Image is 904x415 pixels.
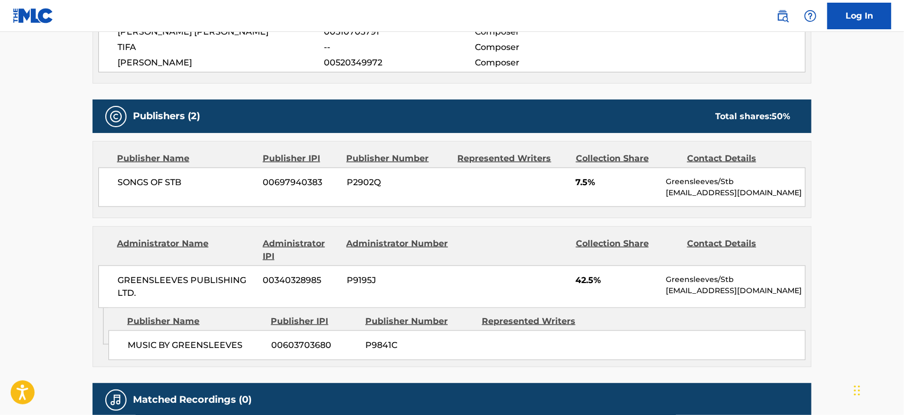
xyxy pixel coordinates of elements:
div: Publisher IPI [271,315,357,328]
div: Collection Share [576,152,679,165]
img: help [804,10,817,22]
img: MLC Logo [13,8,54,23]
div: Publisher Name [117,152,255,165]
span: Composer [475,26,613,38]
div: Help [800,5,821,27]
span: 00520349972 [324,56,475,69]
span: Composer [475,56,613,69]
div: Contact Details [687,237,790,263]
span: [PERSON_NAME] [PERSON_NAME] [118,26,324,38]
span: P9841C [365,339,474,352]
p: Greensleeves/Stb [666,176,805,187]
h5: Matched Recordings (0) [133,394,252,406]
div: Publisher Number [346,152,449,165]
img: Matched Recordings [110,394,122,406]
div: Represented Writers [482,315,590,328]
span: TIFA [118,41,324,54]
p: [EMAIL_ADDRESS][DOMAIN_NAME] [666,285,805,296]
span: Composer [475,41,613,54]
a: Public Search [772,5,793,27]
p: [EMAIL_ADDRESS][DOMAIN_NAME] [666,187,805,198]
a: Log In [827,3,891,29]
div: Publisher Number [365,315,474,328]
span: 42.5% [576,274,658,287]
p: Greensleeves/Stb [666,274,805,285]
span: 50 % [772,111,790,121]
span: -- [324,41,475,54]
img: Publishers [110,110,122,123]
span: 00603703680 [271,339,357,352]
span: 7.5% [576,176,658,189]
img: search [776,10,789,22]
span: SONGS OF STB [118,176,255,189]
iframe: Chat Widget [851,364,904,415]
span: 00697940383 [263,176,339,189]
span: P2902Q [347,176,450,189]
div: Publisher Name [127,315,263,328]
span: P9195J [347,274,450,287]
span: GREENSLEEVES PUBLISHING LTD. [118,274,255,300]
div: Contact Details [687,152,790,165]
div: Drag [854,375,860,406]
h5: Publishers (2) [133,110,200,122]
div: Administrator Name [117,237,255,263]
span: [PERSON_NAME] [118,56,324,69]
div: Represented Writers [458,152,568,165]
div: Collection Share [576,237,679,263]
div: Administrator Number [346,237,449,263]
div: Publisher IPI [263,152,338,165]
span: 00340328985 [263,274,339,287]
span: MUSIC BY GREENSLEEVES [128,339,263,352]
div: Administrator IPI [263,237,338,263]
div: Total shares: [715,110,790,123]
span: 00510705791 [324,26,475,38]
